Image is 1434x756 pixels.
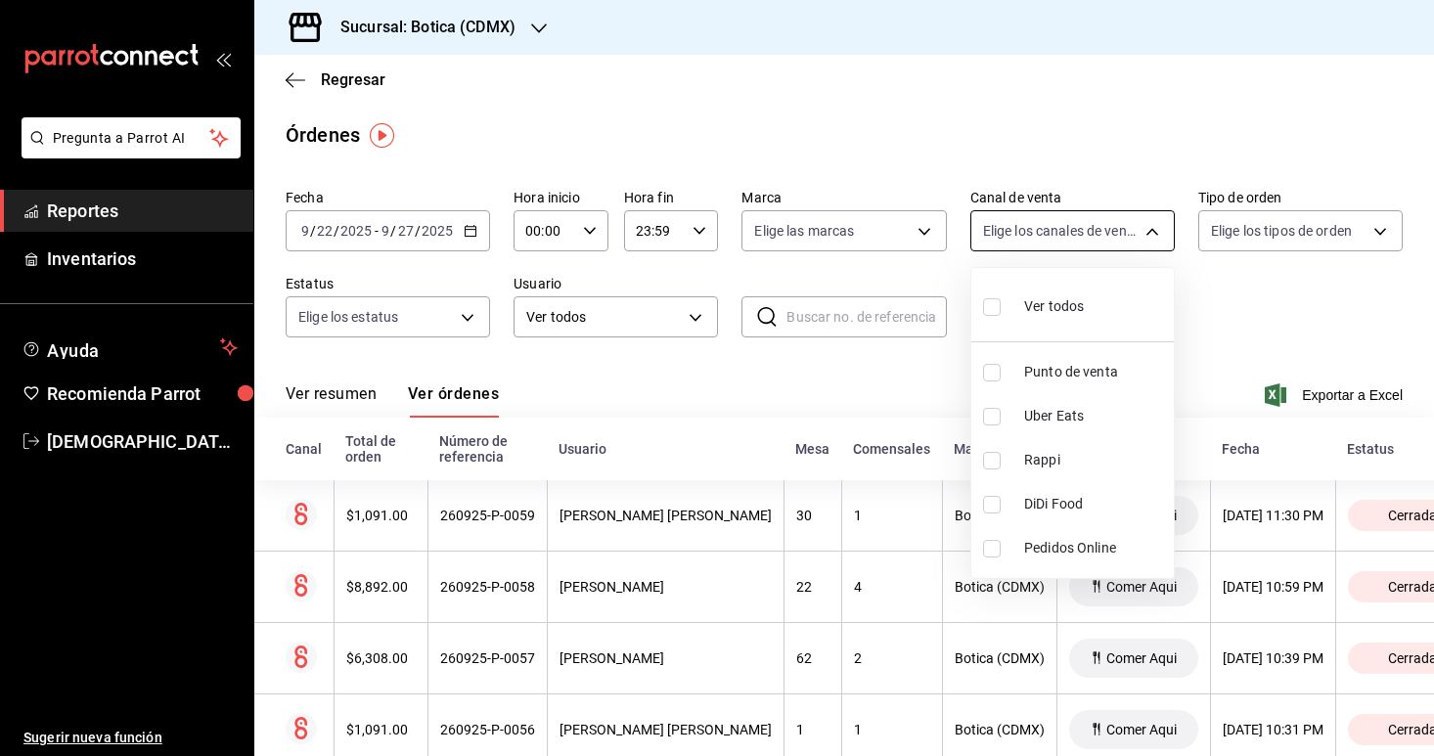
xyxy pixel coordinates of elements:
span: Punto de venta [1024,362,1166,382]
span: Ver todos [1024,296,1084,317]
span: Rappi [1024,450,1166,470]
img: Tooltip marker [370,123,394,148]
span: DiDi Food [1024,494,1166,514]
span: Pedidos Online [1024,538,1166,558]
span: Uber Eats [1024,406,1166,426]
